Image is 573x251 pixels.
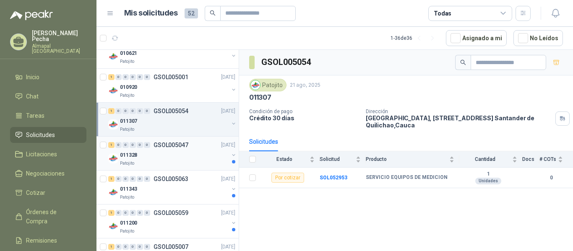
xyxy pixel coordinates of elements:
[108,106,237,133] a: 1 0 0 0 0 0 GSOL005054[DATE] Company Logo011307Patojito
[366,156,448,162] span: Producto
[320,151,366,168] th: Solicitud
[120,49,137,57] p: 010621
[221,175,235,183] p: [DATE]
[115,244,122,250] div: 0
[261,56,312,69] h3: GSOL005054
[320,156,354,162] span: Solicitud
[108,108,115,114] div: 1
[130,74,136,80] div: 0
[459,156,510,162] span: Cantidad
[130,176,136,182] div: 0
[108,208,237,235] a: 1 0 0 0 0 0 GSOL005059[DATE] Company Logo011200Patojito
[154,210,188,216] p: GSOL005059
[120,194,134,201] p: Patojito
[221,243,235,251] p: [DATE]
[137,210,143,216] div: 0
[26,150,57,159] span: Licitaciones
[249,114,359,122] p: Crédito 30 días
[122,176,129,182] div: 0
[115,74,122,80] div: 0
[513,30,563,46] button: No Leídos
[137,142,143,148] div: 0
[26,188,45,197] span: Cotizar
[271,173,304,183] div: Por cotizar
[108,140,237,167] a: 1 0 0 0 0 0 GSOL005047[DATE] Company Logo011328Patojito
[124,7,178,19] h1: Mis solicitudes
[459,151,522,168] th: Cantidad
[130,210,136,216] div: 0
[144,210,150,216] div: 0
[108,221,118,231] img: Company Logo
[10,69,86,85] a: Inicio
[144,108,150,114] div: 0
[366,109,552,114] p: Dirección
[391,31,439,45] div: 1 - 36 de 36
[144,244,150,250] div: 0
[154,176,188,182] p: GSOL005063
[26,207,78,226] span: Órdenes de Compra
[137,74,143,80] div: 0
[108,74,115,80] div: 1
[120,83,137,91] p: 010920
[261,156,308,162] span: Estado
[10,108,86,124] a: Tareas
[26,111,44,120] span: Tareas
[137,244,143,250] div: 0
[10,233,86,248] a: Remisiones
[120,126,134,133] p: Patojito
[249,93,271,102] p: 011307
[122,74,129,80] div: 0
[290,81,320,89] p: 21 ago, 2025
[539,174,563,182] b: 0
[120,228,134,235] p: Patojito
[120,92,134,99] p: Patojito
[108,38,237,65] a: 1 0 0 0 0 0 GSOL005069[DATE] Company Logo010621Patojito
[120,58,134,65] p: Patojito
[10,146,86,162] a: Licitaciones
[249,79,286,91] div: Patojito
[10,88,86,104] a: Chat
[120,219,137,227] p: 011200
[522,151,539,168] th: Docs
[221,141,235,149] p: [DATE]
[108,142,115,148] div: 1
[10,127,86,143] a: Solicitudes
[434,9,451,18] div: Todas
[130,108,136,114] div: 0
[366,174,448,181] b: SERVICIO EQUIPOS DE MEDICION
[26,72,39,82] span: Inicio
[221,209,235,217] p: [DATE]
[10,185,86,201] a: Cotizar
[115,210,122,216] div: 0
[26,92,39,101] span: Chat
[10,10,53,20] img: Logo peakr
[115,176,122,182] div: 0
[108,153,118,163] img: Company Logo
[26,130,55,140] span: Solicitudes
[221,107,235,115] p: [DATE]
[122,210,129,216] div: 0
[120,160,134,167] p: Patojito
[108,187,118,197] img: Company Logo
[32,30,86,42] p: [PERSON_NAME] Pecha
[261,151,320,168] th: Estado
[108,244,115,250] div: 1
[249,137,278,146] div: Solicitudes
[154,74,188,80] p: GSOL005001
[120,185,137,193] p: 011343
[137,176,143,182] div: 0
[137,108,143,114] div: 0
[251,80,260,90] img: Company Logo
[154,142,188,148] p: GSOL005047
[144,176,150,182] div: 0
[475,178,501,184] div: Unidades
[108,174,237,201] a: 1 0 0 0 0 0 GSOL005063[DATE] Company Logo011343Patojito
[10,204,86,229] a: Órdenes de Compra
[122,142,129,148] div: 0
[366,151,459,168] th: Producto
[122,108,129,114] div: 0
[26,169,65,178] span: Negociaciones
[446,30,507,46] button: Asignado a mi
[122,244,129,250] div: 0
[108,85,118,96] img: Company Logo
